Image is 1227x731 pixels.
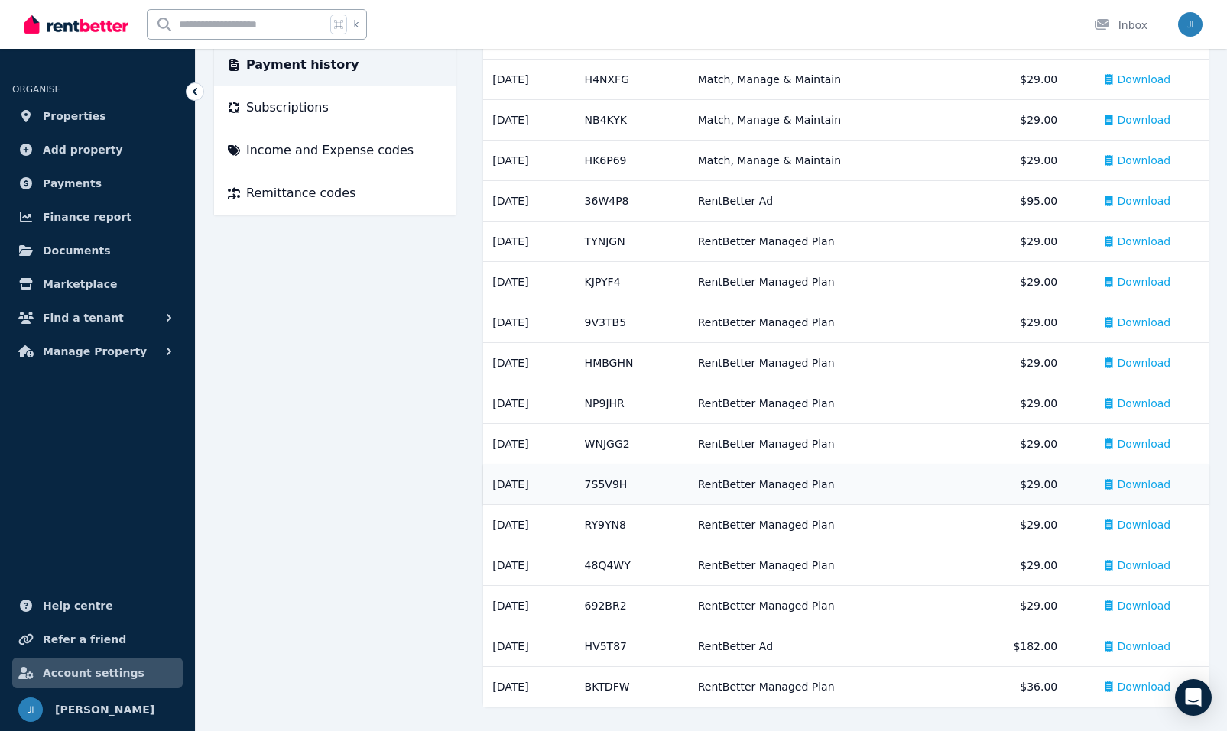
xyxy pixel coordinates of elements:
[483,302,575,343] td: [DATE]
[961,464,1066,505] td: $29.00
[43,275,117,293] span: Marketplace
[698,72,952,87] div: Match, Manage & Maintain
[483,262,575,302] td: [DATE]
[1118,274,1171,289] span: Download
[961,667,1066,707] td: $36.00
[698,234,952,249] div: RentBetter Managed Plan
[43,107,106,125] span: Properties
[12,134,183,165] a: Add property
[483,181,575,222] td: [DATE]
[483,626,575,667] td: [DATE]
[483,464,575,505] td: [DATE]
[1178,12,1203,37] img: Joanne Iannuzzelli
[576,464,689,505] td: 7S5V9H
[1175,679,1212,716] div: Open Intercom Messenger
[698,639,952,654] div: RentBetter Ad
[483,141,575,181] td: [DATE]
[576,302,689,343] td: 9V3TB5
[961,343,1066,383] td: $29.00
[1118,234,1171,249] span: Download
[1118,355,1171,370] span: Download
[576,141,689,181] td: HK6P69
[1118,517,1171,532] span: Download
[698,315,952,330] div: RentBetter Managed Plan
[43,664,144,682] span: Account settings
[961,505,1066,545] td: $29.00
[1118,72,1171,87] span: Download
[1118,436,1171,451] span: Download
[576,383,689,424] td: NP9JHR
[12,269,183,299] a: Marketplace
[698,396,952,411] div: RentBetter Managed Plan
[698,153,952,168] div: Match, Manage & Maintain
[483,60,575,100] td: [DATE]
[483,667,575,707] td: [DATE]
[698,517,952,532] div: RentBetter Managed Plan
[1118,477,1171,492] span: Download
[12,624,183,655] a: Refer a friend
[226,56,443,74] a: Payment history
[483,545,575,586] td: [DATE]
[246,184,355,202] span: Remittance codes
[246,141,414,160] span: Income and Expense codes
[226,141,443,160] a: Income and Expense codes
[43,141,123,159] span: Add property
[483,586,575,626] td: [DATE]
[698,679,952,694] div: RentBetter Managed Plan
[576,545,689,586] td: 48Q4WY
[12,84,60,95] span: ORGANISE
[698,274,952,289] div: RentBetter Managed Plan
[576,667,689,707] td: BKTDFW
[961,586,1066,626] td: $29.00
[698,598,952,613] div: RentBetter Managed Plan
[226,184,443,202] a: Remittance codes
[12,202,183,232] a: Finance report
[483,343,575,383] td: [DATE]
[1118,315,1171,330] span: Download
[1094,18,1147,33] div: Inbox
[483,222,575,262] td: [DATE]
[24,13,128,36] img: RentBetter
[12,302,183,333] button: Find a tenant
[246,99,329,117] span: Subscriptions
[246,56,359,74] span: Payment history
[1118,193,1171,209] span: Download
[12,658,183,688] a: Account settings
[961,626,1066,667] td: $182.00
[12,336,183,367] button: Manage Property
[12,168,183,199] a: Payments
[43,241,111,260] span: Documents
[698,355,952,370] div: RentBetter Managed Plan
[43,309,124,327] span: Find a tenant
[961,141,1066,181] td: $29.00
[483,100,575,141] td: [DATE]
[18,697,43,722] img: Joanne Iannuzzelli
[576,60,689,100] td: H4NXFG
[576,505,689,545] td: RY9YN8
[576,626,689,667] td: HV5T87
[698,193,952,209] div: RentBetter Ad
[961,181,1066,222] td: $95.00
[576,586,689,626] td: 692BR2
[12,590,183,621] a: Help centre
[1118,558,1171,573] span: Download
[961,262,1066,302] td: $29.00
[698,558,952,573] div: RentBetter Managed Plan
[961,100,1066,141] td: $29.00
[576,262,689,302] td: KJPYF4
[961,302,1066,343] td: $29.00
[698,112,952,128] div: Match, Manage & Maintain
[961,424,1066,464] td: $29.00
[1118,639,1171,654] span: Download
[576,424,689,464] td: WNJGG2
[226,99,443,117] a: Subscriptions
[43,174,102,192] span: Payments
[576,343,689,383] td: HMBGHN
[43,342,147,361] span: Manage Property
[576,100,689,141] td: NB4KYK
[12,101,183,131] a: Properties
[961,222,1066,262] td: $29.00
[43,597,113,615] span: Help centre
[1118,679,1171,694] span: Download
[483,505,575,545] td: [DATE]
